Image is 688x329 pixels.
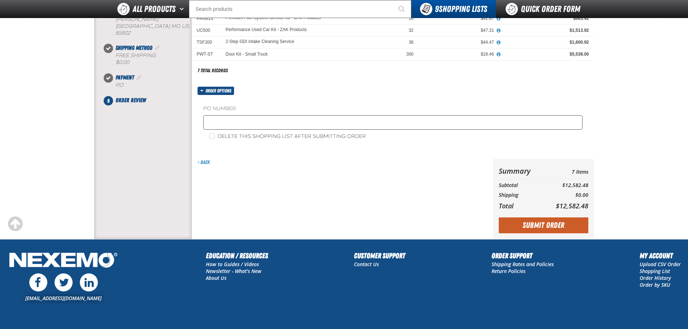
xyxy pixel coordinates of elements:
label: Delete this shopping list after submitting order [209,133,366,140]
div: $42.87 [424,16,494,21]
div: $5,538.00 [504,51,589,57]
a: Return Policies [492,268,525,274]
span: All Products [133,3,176,16]
span: $12,582.48 [556,202,588,210]
bdo: 65802 [116,30,130,36]
button: View All Prices for Performance Used Car Kit - ZAK Products [494,27,503,34]
span: 36 [409,40,414,45]
a: Edit Shipping Method [154,44,161,51]
a: Order by SKU [640,281,670,288]
a: Edit Payment [135,74,143,81]
span: 300 [406,52,414,57]
a: Contact Us [354,261,379,268]
a: About Us [206,274,226,281]
div: 7 total records [198,67,228,74]
strong: 9 [435,4,439,14]
span: [STREET_ADDRESS][PERSON_NAME][PERSON_NAME] [116,3,165,22]
td: PWT-ST [192,48,221,60]
a: Shopping List [640,268,670,274]
span: [GEOGRAPHIC_DATA] [116,23,170,29]
li: Order Review. Step 5 of 5. Not Completed [108,96,192,105]
th: Shipping [499,190,543,200]
h2: Order Support [492,250,554,261]
h2: Customer Support [354,250,405,261]
div: $1,513.92 [504,27,589,33]
button: Submit Order [499,217,588,233]
span: Shipping Method [116,44,152,51]
span: Shopping Lists [435,4,487,14]
a: Order History [640,274,671,281]
button: Order options [198,87,234,95]
span: US [182,23,189,29]
label: PO Number [203,105,583,112]
span: Order options [205,87,234,95]
td: $0.00 [543,190,588,200]
span: 32 [409,28,414,33]
div: $47.31 [424,27,494,33]
span: Order Review [116,97,146,104]
span: Payment [116,74,134,81]
span: 16 [409,16,414,21]
li: Shipping Method. Step 3 of 5. Completed [108,44,192,73]
td: TSF200 [192,36,221,48]
span: 5 [104,96,113,105]
a: 2-Step GDI Intake Cleaning Service [226,39,294,44]
div: Free Shipping: [116,52,192,66]
button: View All Prices for Premium Fuel System Service Kit - ZAK Products [494,16,503,22]
td: $12,582.48 [543,181,588,190]
th: Total [499,200,543,212]
a: Shipping Rates and Policies [492,261,554,268]
div: $1,600.92 [504,39,589,45]
a: Back [198,159,210,165]
div: $44.47 [424,39,494,45]
a: Door Kit - Small Truck [226,52,268,57]
img: Nexemo Logo [7,250,120,272]
h2: My Account [640,250,681,261]
a: [EMAIL_ADDRESS][DOMAIN_NAME] [25,295,101,302]
th: Subtotal [499,181,543,190]
td: UC500 [192,25,221,36]
td: FIK6613 [192,12,221,24]
strong: $0.00 [116,59,129,65]
span: MO [171,23,180,29]
div: $685.92 [504,16,589,21]
input: Delete this shopping list after submitting order [209,133,215,139]
button: View All Prices for 2-Step GDI Intake Cleaning Service [494,39,503,46]
a: Newsletter - What's New [206,268,261,274]
td: 7 Items [543,165,588,177]
th: Summary [499,165,543,177]
div: $18.46 [424,51,494,57]
button: View All Prices for Door Kit - Small Truck [494,51,503,58]
h2: Education / Resources [206,250,268,261]
div: Scroll to the top [7,216,23,232]
a: Performance Used Car Kit - ZAK Products [226,27,307,33]
div: P.O. [116,82,192,89]
li: Payment. Step 4 of 5. Completed [108,73,192,96]
a: How to Guides / Videos [206,261,259,268]
a: Upload CSV Order [640,261,681,268]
